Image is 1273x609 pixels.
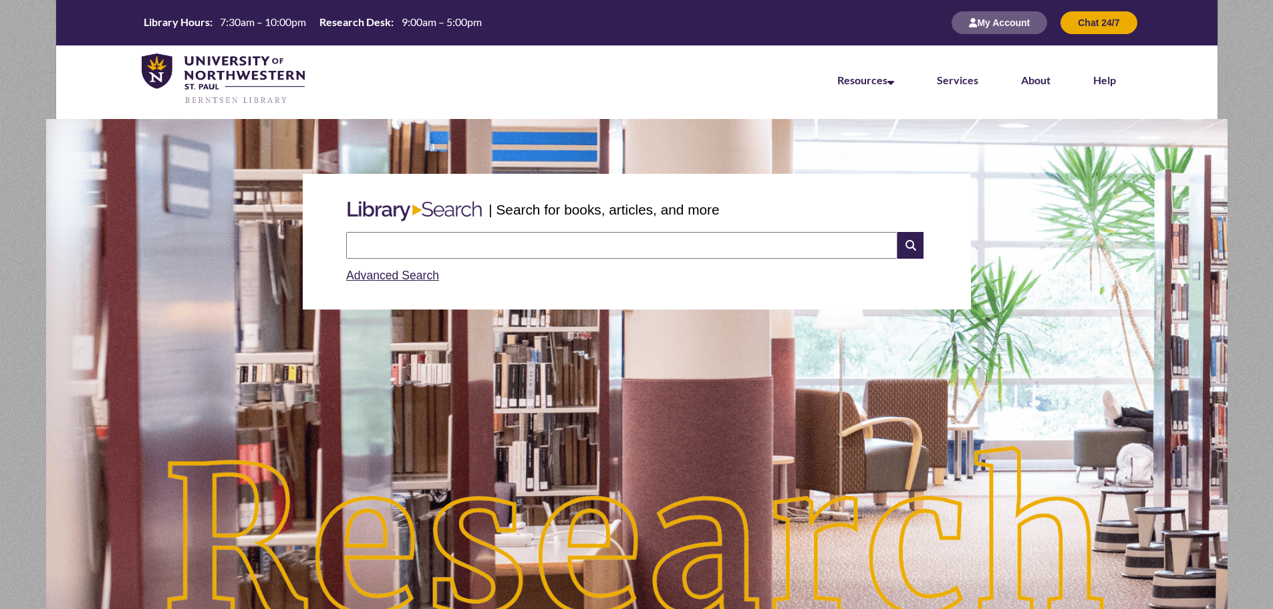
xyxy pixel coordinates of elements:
button: Chat 24/7 [1060,11,1137,34]
a: My Account [952,17,1047,28]
p: | Search for books, articles, and more [488,199,719,220]
a: Chat 24/7 [1060,17,1137,28]
table: Hours Today [138,15,487,29]
a: Hours Today [138,15,487,31]
img: UNWSP Library Logo [142,53,305,106]
a: About [1021,74,1050,86]
th: Research Desk: [314,15,396,29]
a: Services [937,74,978,86]
img: Libary Search [341,196,488,227]
a: Resources [837,74,894,86]
a: Advanced Search [346,269,439,282]
a: Help [1093,74,1116,86]
button: My Account [952,11,1047,34]
th: Library Hours: [138,15,215,29]
i: Search [897,232,923,259]
span: 7:30am – 10:00pm [220,15,306,28]
span: 9:00am – 5:00pm [402,15,482,28]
